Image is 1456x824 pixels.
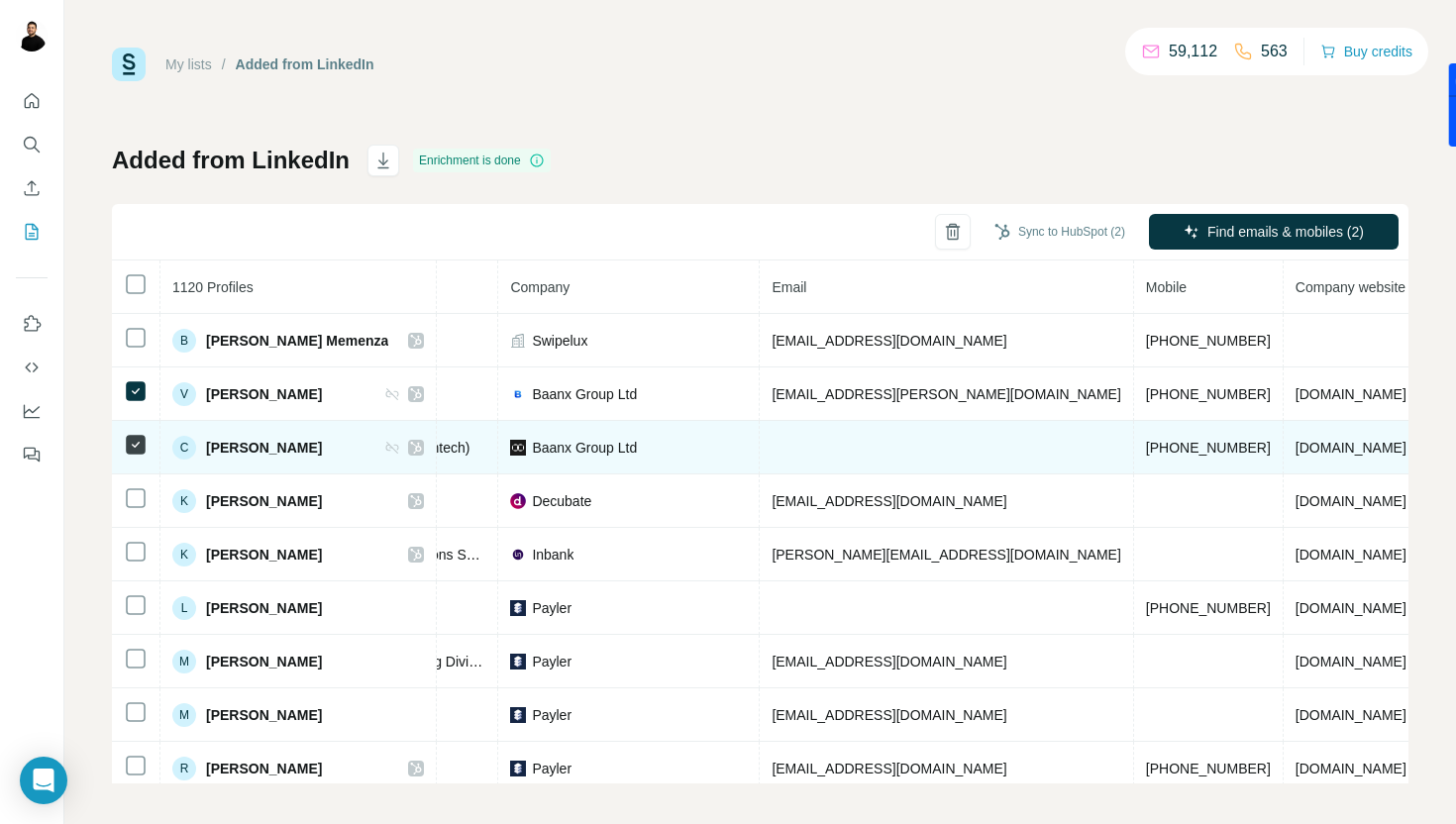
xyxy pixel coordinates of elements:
span: [DOMAIN_NAME] [1296,600,1406,616]
button: Use Surfe API [16,350,48,385]
button: Buy credits [1320,38,1412,65]
span: [DOMAIN_NAME] [1296,440,1406,456]
span: [DOMAIN_NAME] [1296,493,1406,509]
span: [PERSON_NAME] Memenza [206,331,388,351]
button: Feedback [16,437,48,472]
img: company-logo [510,493,526,509]
span: [EMAIL_ADDRESS][DOMAIN_NAME] [772,654,1006,669]
span: [PERSON_NAME] [206,705,322,725]
button: Search [16,127,48,162]
div: Added from LinkedIn [236,54,374,74]
span: [DOMAIN_NAME] [1296,547,1406,563]
span: Decubate [532,491,591,511]
div: V [172,382,196,406]
img: company-logo [510,761,526,776]
img: company-logo [510,654,526,669]
button: Use Surfe on LinkedIn [16,306,48,342]
img: Surfe Logo [112,48,146,81]
span: [PERSON_NAME] [206,384,322,404]
span: [PHONE_NUMBER] [1146,333,1271,349]
img: Avatar [16,20,48,51]
span: Company [510,279,570,295]
img: company-logo [510,547,526,563]
span: Payler [532,652,572,671]
span: [PHONE_NUMBER] [1146,761,1271,776]
span: Mobile [1146,279,1187,295]
li: / [222,54,226,74]
span: [EMAIL_ADDRESS][PERSON_NAME][DOMAIN_NAME] [772,386,1120,402]
span: Payler [532,705,572,725]
div: R [172,757,196,780]
div: C [172,436,196,460]
div: M [172,650,196,673]
span: Email [772,279,806,295]
div: K [172,543,196,566]
span: [PERSON_NAME] [206,491,322,511]
span: Inbank [532,545,573,565]
div: M [172,703,196,727]
p: 59,112 [1169,40,1217,63]
span: [PERSON_NAME] [206,545,322,565]
div: Enrichment is done [413,149,551,172]
img: company-logo [510,707,526,723]
div: Open Intercom Messenger [20,757,67,804]
span: [EMAIL_ADDRESS][DOMAIN_NAME] [772,333,1006,349]
button: Dashboard [16,393,48,429]
p: 563 [1261,40,1288,63]
span: [EMAIL_ADDRESS][DOMAIN_NAME] [772,707,1006,723]
span: Baanx Group Ltd [532,384,637,404]
div: L [172,596,196,620]
span: [PERSON_NAME] [206,759,322,778]
button: Sync to HubSpot (2) [981,217,1139,247]
img: company-logo [510,440,526,456]
span: Find emails & mobiles (2) [1207,222,1364,242]
span: [PHONE_NUMBER] [1146,600,1271,616]
button: Quick start [16,83,48,119]
span: Swipelux [532,331,587,351]
span: [PHONE_NUMBER] [1146,386,1271,402]
span: [PERSON_NAME] [206,652,322,671]
h1: Added from LinkedIn [112,145,350,176]
button: Enrich CSV [16,170,48,206]
span: Payler [532,598,572,618]
span: [DOMAIN_NAME] [1296,654,1406,669]
span: [DOMAIN_NAME] [1296,707,1406,723]
span: Company website [1296,279,1405,295]
span: [PERSON_NAME][EMAIL_ADDRESS][DOMAIN_NAME] [772,547,1120,563]
span: [PHONE_NUMBER] [1146,440,1271,456]
span: Payler [532,759,572,778]
span: [EMAIL_ADDRESS][DOMAIN_NAME] [772,493,1006,509]
div: B [172,329,196,353]
a: My lists [165,56,212,72]
div: K [172,489,196,513]
span: [DOMAIN_NAME] [1296,761,1406,776]
span: [EMAIL_ADDRESS][DOMAIN_NAME] [772,761,1006,776]
span: [PERSON_NAME] [206,598,322,618]
span: [DOMAIN_NAME] [1296,386,1406,402]
button: My lists [16,214,48,250]
img: company-logo [510,386,526,402]
img: company-logo [510,600,526,616]
span: [PERSON_NAME] [206,438,322,458]
span: 1120 Profiles [172,279,254,295]
span: Baanx Group Ltd [532,438,637,458]
button: Find emails & mobiles (2) [1149,214,1399,250]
